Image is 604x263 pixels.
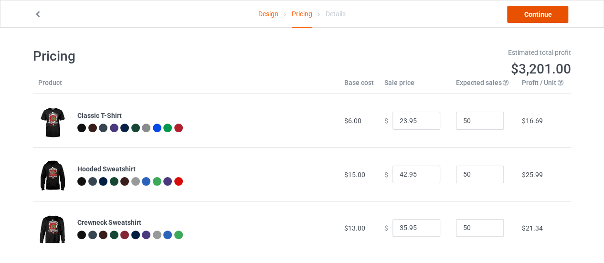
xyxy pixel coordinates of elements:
[142,124,150,132] img: heather_texture.png
[258,0,278,27] a: Design
[77,219,141,226] b: Crewneck Sweatshirt
[384,224,388,231] span: $
[309,48,572,57] div: Estimated total profit
[522,171,543,179] span: $25.99
[522,224,543,232] span: $21.34
[507,6,568,23] a: Continue
[77,112,122,119] b: Classic T-Shirt
[384,117,388,125] span: $
[292,0,312,28] div: Pricing
[33,48,296,65] h1: Pricing
[77,165,136,173] b: Hooded Sweatshirt
[384,170,388,178] span: $
[344,117,361,125] span: $6.00
[344,224,365,232] span: $13.00
[339,78,379,94] th: Base cost
[451,78,517,94] th: Expected sales
[344,171,365,179] span: $15.00
[522,117,543,125] span: $16.69
[517,78,571,94] th: Profit / Unit
[33,78,72,94] th: Product
[511,61,571,77] span: $3,201.00
[379,78,451,94] th: Sale price
[326,0,346,27] div: Details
